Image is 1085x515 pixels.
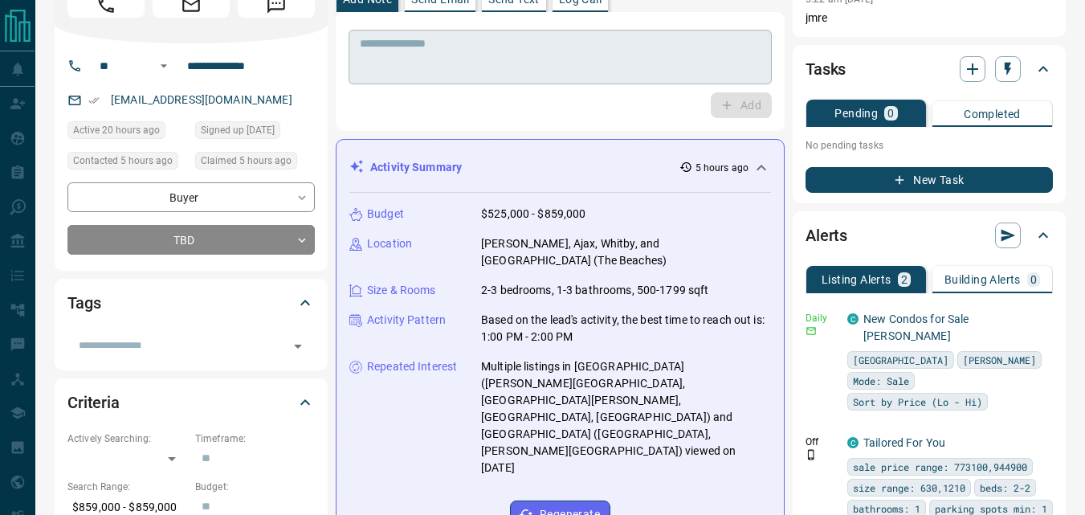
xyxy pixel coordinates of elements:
div: Tue Oct 14 2025 [195,152,315,174]
span: Contacted 5 hours ago [73,153,173,169]
p: 0 [1030,274,1037,285]
div: Mon Oct 13 2025 [67,121,187,144]
a: New Condos for Sale [PERSON_NAME] [863,313,969,342]
a: Tailored For You [863,436,945,449]
span: sale price range: 773100,944900 [853,459,1027,475]
div: TBD [67,225,315,255]
div: Buyer [67,182,315,212]
p: Off [806,435,838,449]
span: size range: 630,1210 [853,480,965,496]
div: Tue Oct 14 2025 [67,152,187,174]
p: Activity Summary [370,159,462,176]
p: Actively Searching: [67,431,187,446]
p: Budget: [195,480,315,494]
p: Building Alerts [944,274,1021,285]
div: Tags [67,284,315,322]
button: Open [154,56,173,76]
p: 5 hours ago [695,161,748,175]
button: New Task [806,167,1053,193]
div: Tasks [806,50,1053,88]
div: Activity Summary5 hours ago [349,153,771,182]
p: 2-3 bedrooms, 1-3 bathrooms, 500-1799 sqft [481,282,709,299]
svg: Email [806,325,817,337]
h2: Tasks [806,56,846,82]
p: Completed [964,108,1021,120]
p: jmre [806,10,1053,27]
span: [GEOGRAPHIC_DATA] [853,352,948,368]
div: condos.ca [847,437,859,448]
span: Sort by Price (Lo - Hi) [853,394,982,410]
p: Activity Pattern [367,312,446,329]
svg: Push Notification Only [806,449,817,460]
span: [PERSON_NAME] [963,352,1036,368]
p: Based on the lead's activity, the best time to reach out is: 1:00 PM - 2:00 PM [481,312,771,345]
h2: Criteria [67,390,120,415]
p: Search Range: [67,480,187,494]
p: Repeated Interest [367,358,457,375]
p: 0 [887,108,894,119]
button: Open [287,335,309,358]
p: 2 [901,274,908,285]
p: [PERSON_NAME], Ajax, Whitby, and [GEOGRAPHIC_DATA] (The Beaches) [481,235,771,269]
span: Mode: Sale [853,373,909,389]
span: Active 20 hours ago [73,122,160,138]
h2: Alerts [806,223,847,248]
p: $525,000 - $859,000 [481,206,586,223]
div: Criteria [67,383,315,422]
p: Multiple listings in [GEOGRAPHIC_DATA] ([PERSON_NAME][GEOGRAPHIC_DATA], [GEOGRAPHIC_DATA][PERSON_... [481,358,771,476]
h2: Tags [67,290,100,316]
div: Sun Feb 23 2025 [195,121,315,144]
div: condos.ca [847,313,859,325]
p: Listing Alerts [822,274,891,285]
p: Daily [806,311,838,325]
p: Pending [834,108,878,119]
span: beds: 2-2 [980,480,1030,496]
p: Location [367,235,412,252]
p: No pending tasks [806,133,1053,157]
span: Signed up [DATE] [201,122,275,138]
svg: Email Verified [88,95,100,106]
p: Timeframe: [195,431,315,446]
div: Alerts [806,216,1053,255]
a: [EMAIL_ADDRESS][DOMAIN_NAME] [111,93,292,106]
p: Budget [367,206,404,223]
p: Size & Rooms [367,282,436,299]
span: Claimed 5 hours ago [201,153,292,169]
